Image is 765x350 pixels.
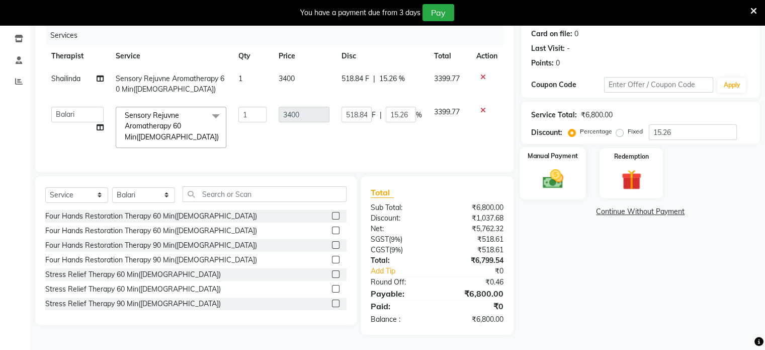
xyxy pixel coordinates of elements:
div: Four Hands Restoration Therapy 90 Min([DEMOGRAPHIC_DATA]) [45,240,257,251]
div: Service Total: [531,110,577,120]
div: Net: [363,224,437,234]
span: Sensory Rejuvne Aromatherapy 60 Min([DEMOGRAPHIC_DATA]) [116,74,224,94]
div: ₹518.61 [437,245,511,255]
div: Four Hands Restoration Therapy 60 Min([DEMOGRAPHIC_DATA]) [45,211,257,222]
div: ₹0.46 [437,277,511,288]
span: Shailinda [51,74,80,83]
div: Last Visit: [531,43,565,54]
th: Action [470,45,503,67]
label: Fixed [628,127,643,136]
img: _cash.svg [536,167,569,191]
th: Price [273,45,335,67]
div: ₹5,762.32 [437,224,511,234]
div: ₹518.61 [437,234,511,245]
div: Sub Total: [363,202,437,213]
th: Service [110,45,232,67]
a: Continue Without Payment [523,206,758,217]
span: 1 [238,74,242,83]
div: Four Hands Restoration Therapy 60 Min([DEMOGRAPHIC_DATA]) [45,226,257,236]
input: Search or Scan [183,186,347,202]
div: Services [46,26,511,45]
span: 518.84 F [342,74,369,84]
div: You have a payment due from 3 days [300,8,420,18]
div: Payable: [363,288,437,300]
label: Manual Payment [528,151,578,161]
img: _gift.svg [615,167,648,192]
div: Discount: [531,127,562,138]
div: ₹6,800.00 [581,110,613,120]
div: Balance : [363,314,437,325]
a: x [219,132,223,142]
div: ₹6,800.00 [437,314,511,325]
div: Stress Relief Therapy 90 Min([DEMOGRAPHIC_DATA]) [45,299,221,309]
span: SGST [371,235,389,244]
th: Disc [335,45,428,67]
div: 0 [556,58,560,68]
div: ₹6,800.00 [437,288,511,300]
div: ( ) [363,234,437,245]
th: Therapist [45,45,110,67]
button: Apply [717,78,746,93]
div: 0 [574,29,578,39]
span: Sensory Rejuvne Aromatherapy 60 Min([DEMOGRAPHIC_DATA]) [125,111,219,142]
span: | [373,74,375,84]
div: ₹0 [449,266,511,276]
div: Four Hands Restoration Therapy 90 Min([DEMOGRAPHIC_DATA]) [45,255,257,265]
span: | [380,110,382,120]
span: F [372,110,376,120]
span: CGST [371,245,389,254]
div: Total: [363,255,437,266]
div: ₹6,800.00 [437,202,511,213]
span: % [416,110,422,120]
th: Qty [232,45,273,67]
div: Stress Relief Therapy 60 Min([DEMOGRAPHIC_DATA]) [45,284,221,295]
span: 3399.77 [434,107,460,116]
a: Add Tip [363,266,449,276]
div: Card on file: [531,29,572,39]
div: ( ) [363,245,437,255]
div: Round Off: [363,277,437,288]
span: 9% [391,235,400,243]
div: ₹0 [437,300,511,312]
span: 3399.77 [434,74,460,83]
span: 15.26 % [379,74,405,84]
th: Total [428,45,470,67]
div: ₹6,799.54 [437,255,511,266]
div: Points: [531,58,554,68]
div: - [567,43,570,54]
div: Stress Relief Therapy 60 Min([DEMOGRAPHIC_DATA]) [45,269,221,280]
span: 9% [391,246,401,254]
span: 3400 [279,74,295,83]
div: Paid: [363,300,437,312]
button: Pay [422,4,454,21]
span: Total [371,187,394,198]
div: Discount: [363,213,437,224]
input: Enter Offer / Coupon Code [604,77,714,93]
label: Percentage [580,127,612,136]
label: Redemption [614,152,649,161]
div: ₹1,037.68 [437,213,511,224]
div: Coupon Code [531,80,604,90]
